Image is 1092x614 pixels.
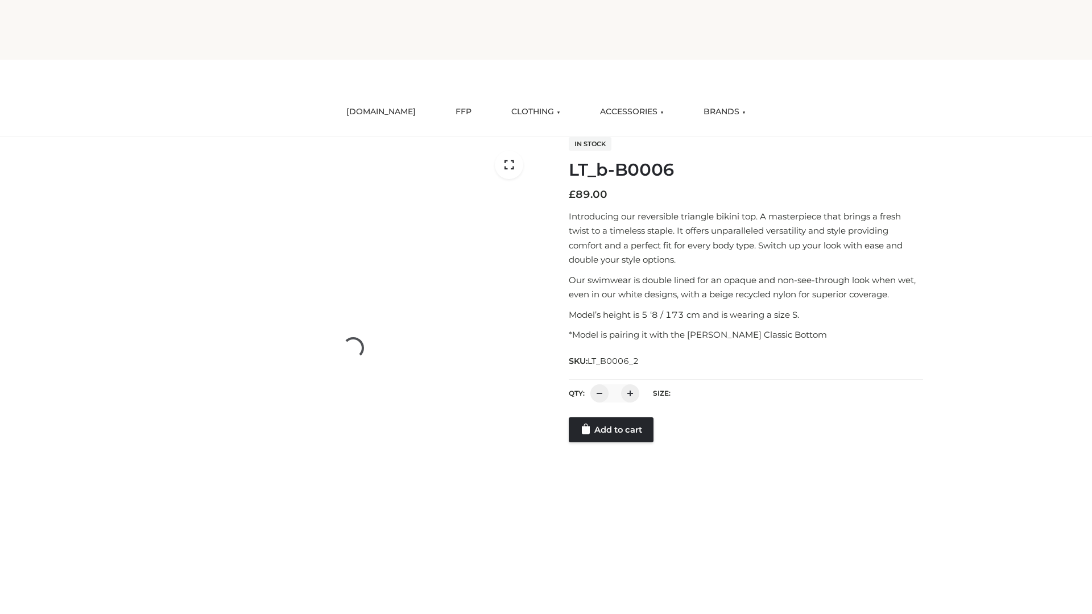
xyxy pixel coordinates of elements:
span: SKU: [569,354,640,368]
a: CLOTHING [503,99,569,125]
bdi: 89.00 [569,188,607,201]
label: QTY: [569,389,585,397]
label: Size: [653,389,671,397]
p: Model’s height is 5 ‘8 / 173 cm and is wearing a size S. [569,308,923,322]
span: LT_B0006_2 [588,356,639,366]
a: Add to cart [569,417,653,442]
p: Introducing our reversible triangle bikini top. A masterpiece that brings a fresh twist to a time... [569,209,923,267]
span: In stock [569,137,611,151]
a: [DOMAIN_NAME] [338,99,424,125]
p: Our swimwear is double lined for an opaque and non-see-through look when wet, even in our white d... [569,273,923,302]
span: £ [569,188,576,201]
a: ACCESSORIES [591,99,672,125]
a: FFP [447,99,480,125]
a: BRANDS [695,99,754,125]
p: *Model is pairing it with the [PERSON_NAME] Classic Bottom [569,327,923,342]
h1: LT_b-B0006 [569,160,923,180]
